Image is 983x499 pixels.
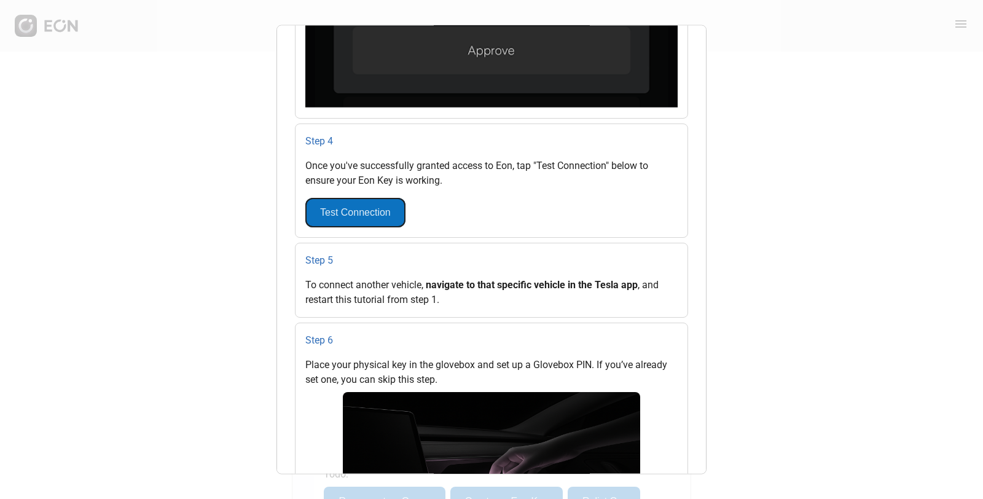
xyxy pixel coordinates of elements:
[305,333,678,348] p: Step 6
[305,134,678,149] p: Step 4
[305,198,405,227] button: Test Connection
[426,279,638,291] span: navigate to that specific vehicle in the Tesla app
[305,253,678,268] p: Step 5
[305,279,426,291] span: To connect another vehicle,
[305,279,659,305] span: , and restart this tutorial from step 1.
[305,359,667,385] span: Place your physical key in the glovebox and set up a Glovebox PIN. If you’ve already set one, you...
[305,159,678,188] p: Once you've successfully granted access to Eon, tap "Test Connection" below to ensure your Eon Ke...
